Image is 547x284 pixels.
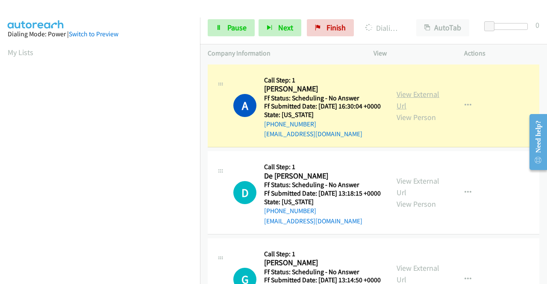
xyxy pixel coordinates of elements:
a: View Person [397,112,436,122]
span: Next [278,23,293,32]
p: Dialing [PERSON_NAME] [365,22,401,34]
h5: Ff Status: Scheduling - No Answer [264,181,381,189]
a: [EMAIL_ADDRESS][DOMAIN_NAME] [264,130,362,138]
a: Pause [208,19,255,36]
a: View External Url [397,89,439,111]
span: Pause [227,23,247,32]
h5: State: [US_STATE] [264,111,381,119]
iframe: Resource Center [523,108,547,176]
a: [EMAIL_ADDRESS][DOMAIN_NAME] [264,217,362,225]
h1: D [233,181,256,204]
p: View [373,48,449,59]
h5: Ff Submitted Date: [DATE] 16:30:04 +0000 [264,102,381,111]
h5: Ff Status: Scheduling - No Answer [264,94,381,102]
h2: [PERSON_NAME] [264,84,378,94]
span: Finish [326,23,346,32]
a: View Person [397,199,436,209]
h2: [PERSON_NAME] [264,258,378,268]
a: View External Url [397,176,439,197]
p: Company Information [208,48,358,59]
a: Finish [307,19,354,36]
button: Next [259,19,301,36]
a: My Lists [8,47,33,57]
div: 0 [535,19,539,31]
h5: Ff Submitted Date: [DATE] 13:18:15 +0000 [264,189,381,198]
h5: State: [US_STATE] [264,198,381,206]
a: Switch to Preview [69,30,118,38]
div: Delay between calls (in seconds) [488,23,528,30]
div: Dialing Mode: Power | [8,29,192,39]
p: Actions [464,48,539,59]
div: The call is yet to be attempted [233,181,256,204]
h5: Call Step: 1 [264,250,381,258]
h5: Call Step: 1 [264,76,381,85]
button: AutoTab [416,19,469,36]
h5: Ff Status: Scheduling - No Answer [264,268,381,276]
a: [PHONE_NUMBER] [264,207,316,215]
h2: De [PERSON_NAME] [264,171,378,181]
h1: A [233,94,256,117]
h5: Call Step: 1 [264,163,381,171]
a: [PHONE_NUMBER] [264,120,316,128]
